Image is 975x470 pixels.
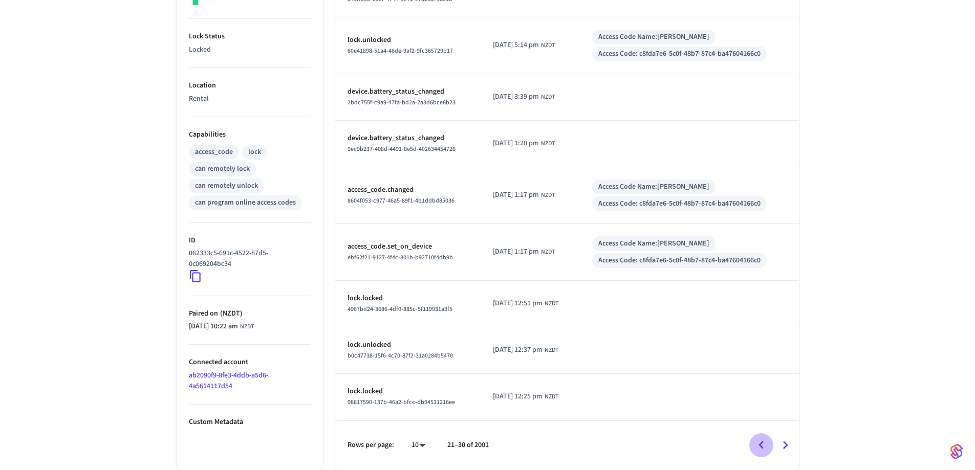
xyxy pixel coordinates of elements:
[195,197,296,208] div: can program online access codes
[493,40,539,51] span: [DATE] 5:14 pm
[195,181,258,191] div: can remotely unlock
[541,93,555,102] span: NZDT
[493,92,539,102] span: [DATE] 3:39 pm
[348,86,469,97] p: device.battery_status_changed
[598,198,761,209] div: Access Code: c8fda7e6-5c0f-48b7-87c4-ba47604166c0
[545,299,558,308] span: NZDT
[541,248,555,257] span: NZDT
[541,191,555,200] span: NZDT
[493,40,555,51] div: Pacific/Auckland
[447,440,489,451] p: 21–30 of 2001
[541,41,555,50] span: NZDT
[493,298,558,309] div: Pacific/Auckland
[189,321,254,332] div: Pacific/Auckland
[348,145,456,153] span: 9ec9b237-408d-4491-8e5d-402634454726
[348,340,469,350] p: lock.unlocked
[348,185,469,195] p: access_code.changed
[189,417,311,428] p: Custom Metadata
[348,386,469,397] p: lock.locked
[348,398,455,407] span: 08817590-137b-46a2-bfcc-db04531216ee
[493,298,543,309] span: [DATE] 12:51 pm
[248,147,261,158] div: lock
[493,138,555,149] div: Pacific/Auckland
[598,182,709,192] div: Access Code Name: [PERSON_NAME]
[195,164,250,174] div: can remotely lock
[493,391,543,402] span: [DATE] 12:25 pm
[493,391,558,402] div: Pacific/Auckland
[189,44,311,55] p: Locked
[189,321,238,332] span: [DATE] 10:22 am
[773,433,797,457] button: Go to next page
[189,31,311,42] p: Lock Status
[189,80,311,91] p: Location
[348,35,469,46] p: lock.unlocked
[348,196,454,205] span: 8604f053-c977-46a5-89f1-4b1ddbd85036
[545,392,558,401] span: NZDT
[598,49,761,59] div: Access Code: c8fda7e6-5c0f-48b7-87c4-ba47604166c0
[493,345,558,355] div: Pacific/Auckland
[189,129,311,140] p: Capabilities
[545,346,558,355] span: NZDT
[406,438,431,453] div: 10
[493,92,555,102] div: Pacific/Auckland
[493,138,539,149] span: [DATE] 1:20 pm
[493,345,543,355] span: [DATE] 12:37 pm
[189,94,311,104] p: Rental
[348,253,453,262] span: ebf62f21-9127-4f4c-801b-b92710f4db9b
[493,190,555,200] div: Pacific/Auckland
[598,255,761,266] div: Access Code: c8fda7e6-5c0f-48b7-87c4-ba47604166c0
[598,238,709,249] div: Access Code Name: [PERSON_NAME]
[493,190,539,200] span: [DATE] 1:17 pm
[541,139,555,148] span: NZDT
[189,248,307,270] p: 062333c5-691c-4522-87d5-0c069204bc34
[493,247,539,257] span: [DATE] 1:17 pm
[348,98,456,107] span: 2bdc755f-c9a9-47fa-bd2a-2a3d6bce6b23
[598,32,709,42] div: Access Code Name: [PERSON_NAME]
[749,433,773,457] button: Go to previous page
[218,308,243,319] span: ( NZDT )
[348,305,452,314] span: 4967bd24-3686-4df0-885c-5f119931a3f5
[348,133,469,144] p: device.battery_status_changed
[348,241,469,252] p: access_code.set_on_device
[189,308,311,319] p: Paired on
[189,370,268,391] a: ab2090f9-8fe3-4ddb-a5d6-4a5614117d54
[189,357,311,368] p: Connected account
[189,235,311,246] p: ID
[493,247,555,257] div: Pacific/Auckland
[348,351,453,360] span: b0c47738-15f6-4c70-87f2-31a0284b5470
[348,47,453,55] span: 60e41898-51a4-46de-9af2-9fc365729b17
[348,440,394,451] p: Rows per page:
[348,293,469,304] p: lock.locked
[950,443,963,460] img: SeamLogoGradient.69752ec5.svg
[240,322,254,331] span: NZDT
[195,147,233,158] div: access_code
